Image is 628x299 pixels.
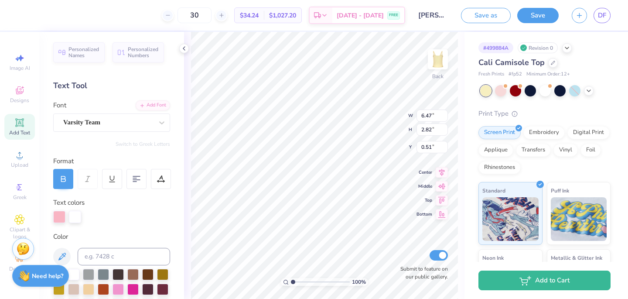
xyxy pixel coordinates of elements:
a: DF [594,8,611,23]
span: Top [416,197,432,203]
span: Decorate [9,265,30,272]
span: Puff Ink [551,186,569,195]
input: – – [177,7,212,23]
span: Personalized Names [68,46,99,58]
span: FREE [389,12,398,18]
button: Add to Cart [478,271,611,290]
button: Save as [461,8,511,23]
strong: Need help? [32,272,63,280]
span: Minimum Order: 12 + [526,71,570,78]
span: Center [416,169,432,175]
div: Add Font [136,100,170,110]
img: Back [429,51,447,68]
span: $1,027.20 [269,11,296,20]
div: Color [53,232,170,242]
label: Submit to feature on our public gallery. [396,265,448,281]
div: # 499884A [478,42,513,53]
span: Greek [13,194,27,201]
div: Vinyl [553,144,578,157]
div: Rhinestones [478,161,521,174]
div: Back [432,72,444,80]
span: Bottom [416,211,432,217]
span: Add Text [9,129,30,136]
img: Standard [482,197,539,241]
span: Image AI [10,65,30,72]
span: Fresh Prints [478,71,504,78]
img: Puff Ink [551,197,607,241]
div: Screen Print [478,126,521,139]
span: [DATE] - [DATE] [337,11,384,20]
span: Metallic & Glitter Ink [551,253,602,262]
span: DF [598,10,606,21]
div: Transfers [516,144,551,157]
span: Clipart & logos [4,226,35,240]
span: Upload [11,162,28,168]
div: Text Tool [53,80,170,92]
button: Switch to Greek Letters [116,141,170,148]
span: Neon Ink [482,253,504,262]
div: Digital Print [567,126,610,139]
span: Cali Camisole Top [478,57,545,68]
span: Personalized Numbers [128,46,159,58]
div: Embroidery [523,126,565,139]
label: Text colors [53,198,85,208]
div: Print Type [478,109,611,119]
input: e.g. 7428 c [78,248,170,265]
span: 100 % [352,278,366,286]
label: Font [53,100,66,110]
div: Applique [478,144,513,157]
span: Designs [10,97,29,104]
button: Save [517,8,559,23]
span: Middle [416,183,432,189]
span: $34.24 [240,11,259,20]
span: Standard [482,186,505,195]
div: Foil [580,144,601,157]
div: Format [53,156,171,166]
div: Revision 0 [518,42,558,53]
span: # fp52 [509,71,522,78]
input: Untitled Design [412,7,454,24]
